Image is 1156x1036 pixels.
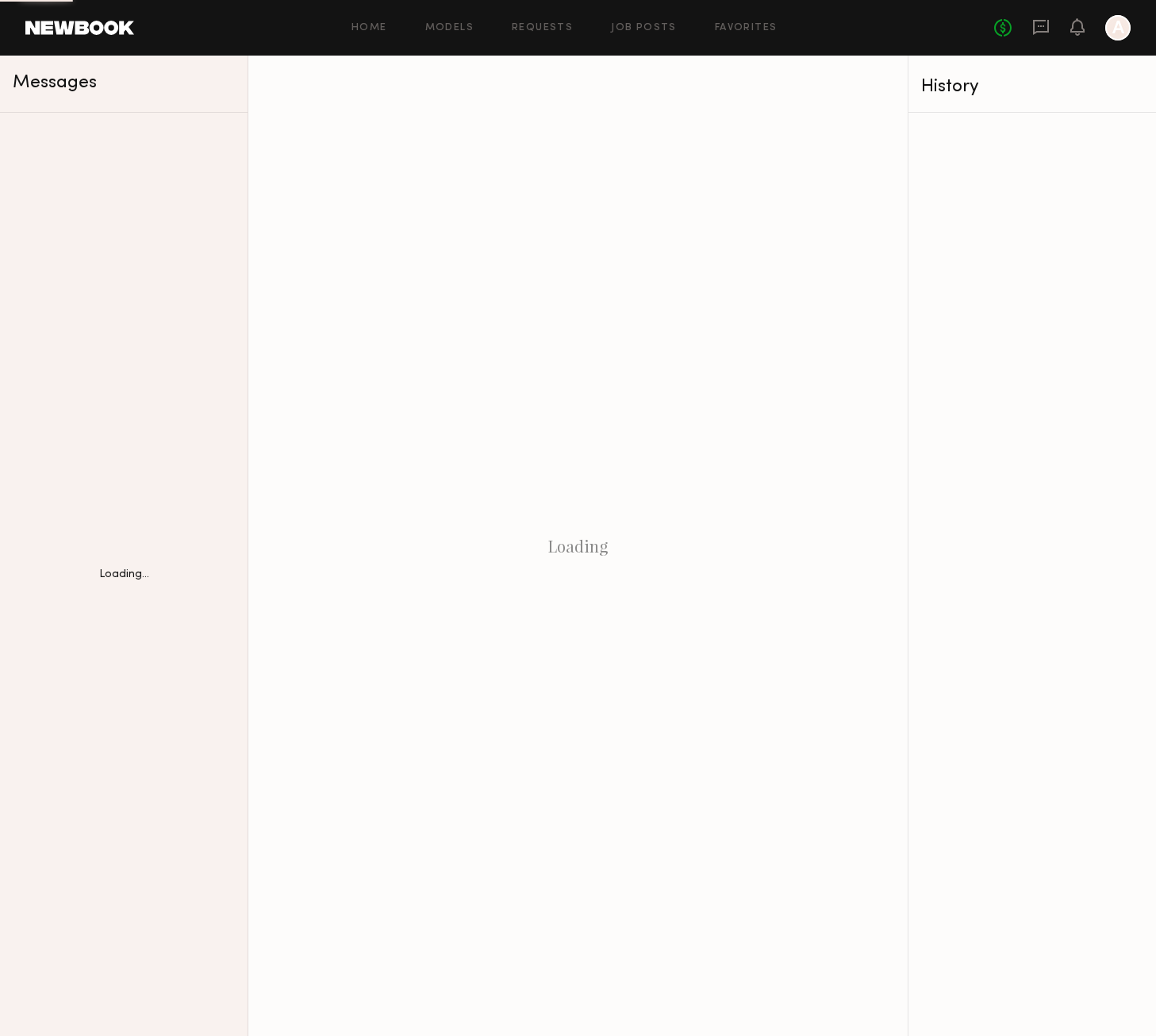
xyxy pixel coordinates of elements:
a: Home [351,23,387,33]
a: A [1105,15,1131,40]
a: Requests [512,23,573,33]
div: Loading... [99,569,149,580]
div: History [921,78,1143,96]
div: Loading [248,56,908,1036]
a: Job Posts [611,23,677,33]
span: Messages [13,74,97,92]
a: Models [425,23,474,33]
a: Favorites [715,23,778,33]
